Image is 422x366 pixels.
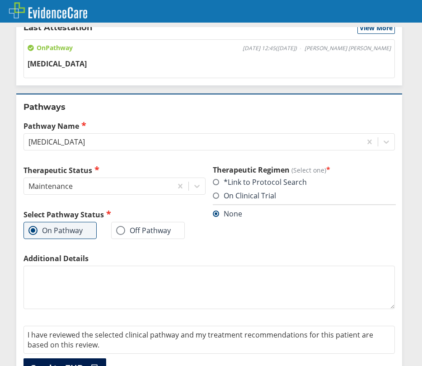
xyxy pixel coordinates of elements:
[23,253,395,263] label: Additional Details
[28,59,87,69] span: [MEDICAL_DATA]
[28,137,85,147] div: [MEDICAL_DATA]
[28,330,373,350] span: I have reviewed the selected clinical pathway and my treatment recommendations for this patient a...
[23,22,92,34] h2: Last Attestation
[28,43,73,52] span: On Pathway
[23,102,395,113] h2: Pathways
[23,209,206,220] h2: Select Pathway Status
[9,2,87,19] img: EvidenceCare
[213,209,242,219] label: None
[116,226,171,235] label: Off Pathway
[357,22,395,34] button: View More
[28,181,73,191] div: Maintenance
[23,121,395,131] label: Pathway Name
[23,165,206,175] label: Therapeutic Status
[291,166,326,174] span: (Select one)
[28,226,83,235] label: On Pathway
[213,165,395,175] h3: Therapeutic Regimen
[213,177,307,187] label: *Link to Protocol Search
[213,191,276,201] label: On Clinical Trial
[305,45,391,52] span: [PERSON_NAME] [PERSON_NAME]
[360,23,393,33] span: View More
[243,45,297,52] span: [DATE] 12:45 ( [DATE] )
